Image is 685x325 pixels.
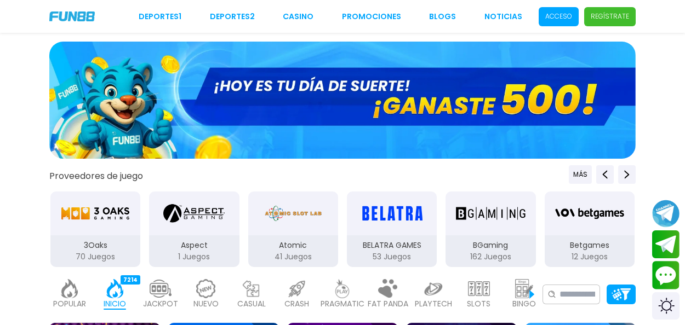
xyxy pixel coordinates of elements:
[342,11,401,22] a: Promociones
[415,298,452,310] p: PLAYTECH
[139,11,181,22] a: Deportes1
[248,251,338,263] p: 41 Juegos
[49,170,143,182] button: Proveedores de juego
[59,279,81,298] img: popular_light.webp
[49,11,95,21] img: Company Logo
[596,165,614,184] button: Previous providers
[612,288,631,300] img: Platform Filter
[283,11,313,22] a: CASINO
[163,198,225,229] img: Aspect
[49,42,636,159] img: GANASTE 500
[193,298,219,310] p: NUEVO
[512,298,536,310] p: BINGO
[50,240,140,251] p: 3Oaks
[591,11,629,21] p: Regístrate
[121,275,140,285] div: 7214
[652,261,680,289] button: Contact customer service
[377,279,399,298] img: fat_panda_light.webp
[513,279,535,298] img: bingo_light.webp
[347,240,437,251] p: BELATRA GAMES
[53,298,86,310] p: POPULAR
[248,240,338,251] p: Atomic
[145,190,243,268] button: Aspect
[652,199,680,228] button: Join telegram channel
[342,190,441,268] button: BELATRA GAMES
[143,298,178,310] p: JACKPOT
[61,198,130,229] img: 3Oaks
[467,298,490,310] p: SLOTS
[429,11,456,22] a: BLOGS
[332,279,353,298] img: pragmatic_light.webp
[149,240,239,251] p: Aspect
[321,298,364,310] p: PRAGMATIC
[423,279,444,298] img: playtech_light.webp
[618,165,636,184] button: Next providers
[347,251,437,263] p: 53 Juegos
[484,11,522,22] a: NOTICIAS
[468,279,490,298] img: slots_light.webp
[652,230,680,259] button: Join telegram
[150,279,172,298] img: jackpot_light.webp
[244,190,342,268] button: Atomic
[357,198,426,229] img: BELATRA GAMES
[104,279,126,298] img: home_active.webp
[545,251,635,263] p: 12 Juegos
[545,240,635,251] p: Betgames
[446,251,535,263] p: 162 Juegos
[652,292,680,320] div: Switch theme
[172,272,186,287] img: hot
[237,298,266,310] p: CASUAL
[456,198,525,229] img: BGaming
[284,298,309,310] p: CRASH
[540,190,639,268] button: Betgames
[545,11,572,21] p: Acceso
[569,165,592,184] button: Previous providers
[441,190,540,268] button: BGaming
[368,298,408,310] p: FAT PANDA
[195,279,217,298] img: new_light.webp
[262,198,324,229] img: Atomic
[149,251,239,263] p: 1 Juegos
[104,298,126,310] p: INICIO
[555,198,624,229] img: Betgames
[241,279,262,298] img: casual_light.webp
[446,240,535,251] p: BGaming
[210,11,255,22] a: Deportes2
[50,251,140,263] p: 70 Juegos
[286,279,308,298] img: crash_light.webp
[46,190,145,268] button: 3Oaks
